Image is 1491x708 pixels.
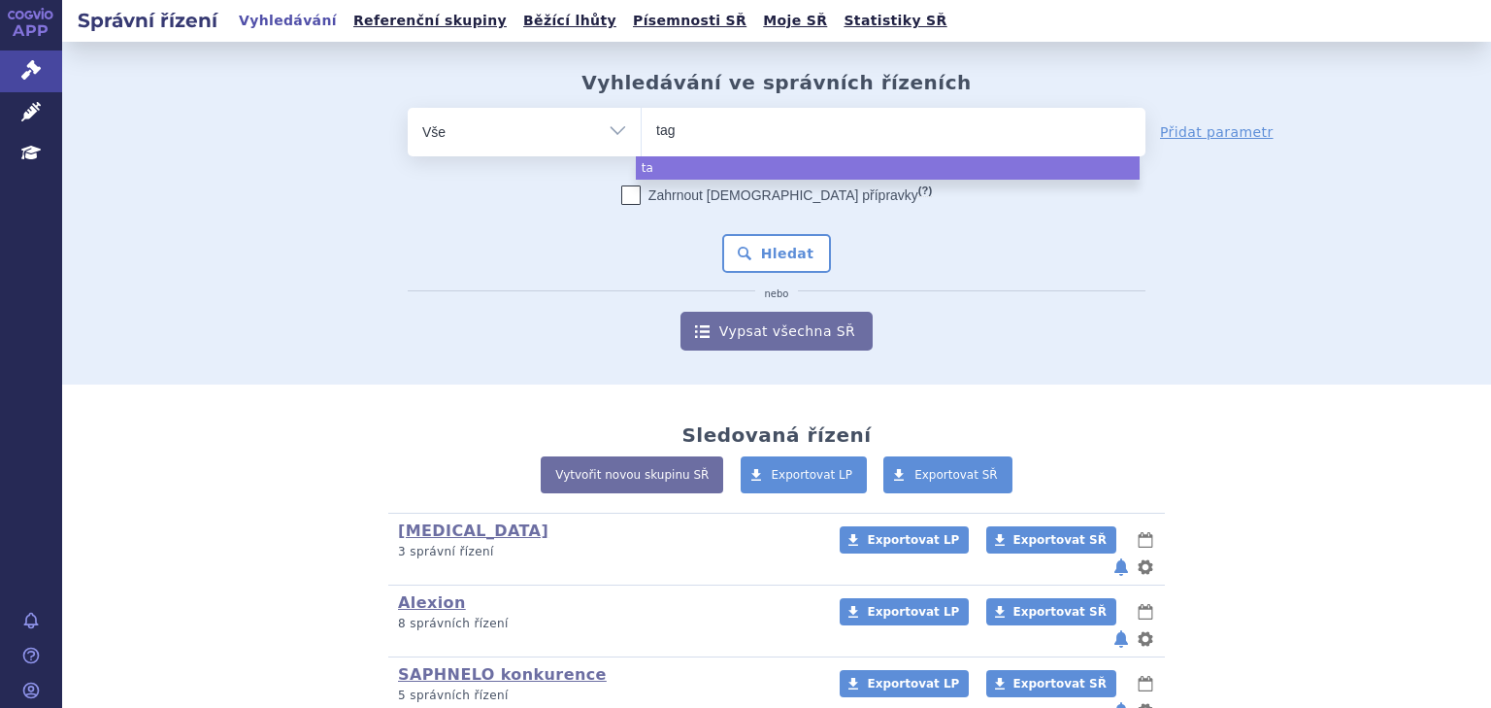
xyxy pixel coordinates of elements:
[986,526,1116,554] a: Exportovat SŘ
[1136,600,1155,624] button: lhůty
[621,185,932,205] label: Zahrnout [DEMOGRAPHIC_DATA] přípravky
[680,312,873,351] a: Vypsat všechna SŘ
[1136,672,1155,695] button: lhůty
[398,688,814,704] p: 5 správních řízení
[722,234,832,273] button: Hledat
[398,593,466,612] a: Alexion
[398,522,548,540] a: [MEDICAL_DATA]
[681,423,871,447] h2: Sledovaná řízení
[883,456,1012,493] a: Exportovat SŘ
[757,8,833,34] a: Moje SŘ
[986,670,1116,697] a: Exportovat SŘ
[840,598,969,625] a: Exportovat LP
[840,526,969,554] a: Exportovat LP
[914,468,998,482] span: Exportovat SŘ
[1013,533,1107,547] span: Exportovat SŘ
[918,185,932,197] abbr: (?)
[1111,627,1131,651] button: notifikace
[867,605,959,619] span: Exportovat LP
[348,8,513,34] a: Referenční skupiny
[62,7,233,34] h2: Správní řízení
[1013,677,1107,691] span: Exportovat SŘ
[1111,556,1131,579] button: notifikace
[398,665,607,684] a: SAPHNELO konkurence
[398,544,814,560] p: 3 správní řízení
[627,8,752,34] a: Písemnosti SŘ
[1136,627,1155,651] button: nastavení
[986,598,1116,625] a: Exportovat SŘ
[541,456,723,493] a: Vytvořit novou skupinu SŘ
[517,8,622,34] a: Běžící lhůty
[398,616,814,632] p: 8 správních řízení
[867,677,959,691] span: Exportovat LP
[772,468,853,482] span: Exportovat LP
[1136,556,1155,579] button: nastavení
[233,8,343,34] a: Vyhledávání
[1160,122,1274,142] a: Přidat parametr
[1136,528,1155,552] button: lhůty
[755,288,799,300] i: nebo
[1013,605,1107,619] span: Exportovat SŘ
[636,156,1140,180] li: ta
[840,670,969,697] a: Exportovat LP
[838,8,952,34] a: Statistiky SŘ
[581,71,972,94] h2: Vyhledávání ve správních řízeních
[867,533,959,547] span: Exportovat LP
[741,456,868,493] a: Exportovat LP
